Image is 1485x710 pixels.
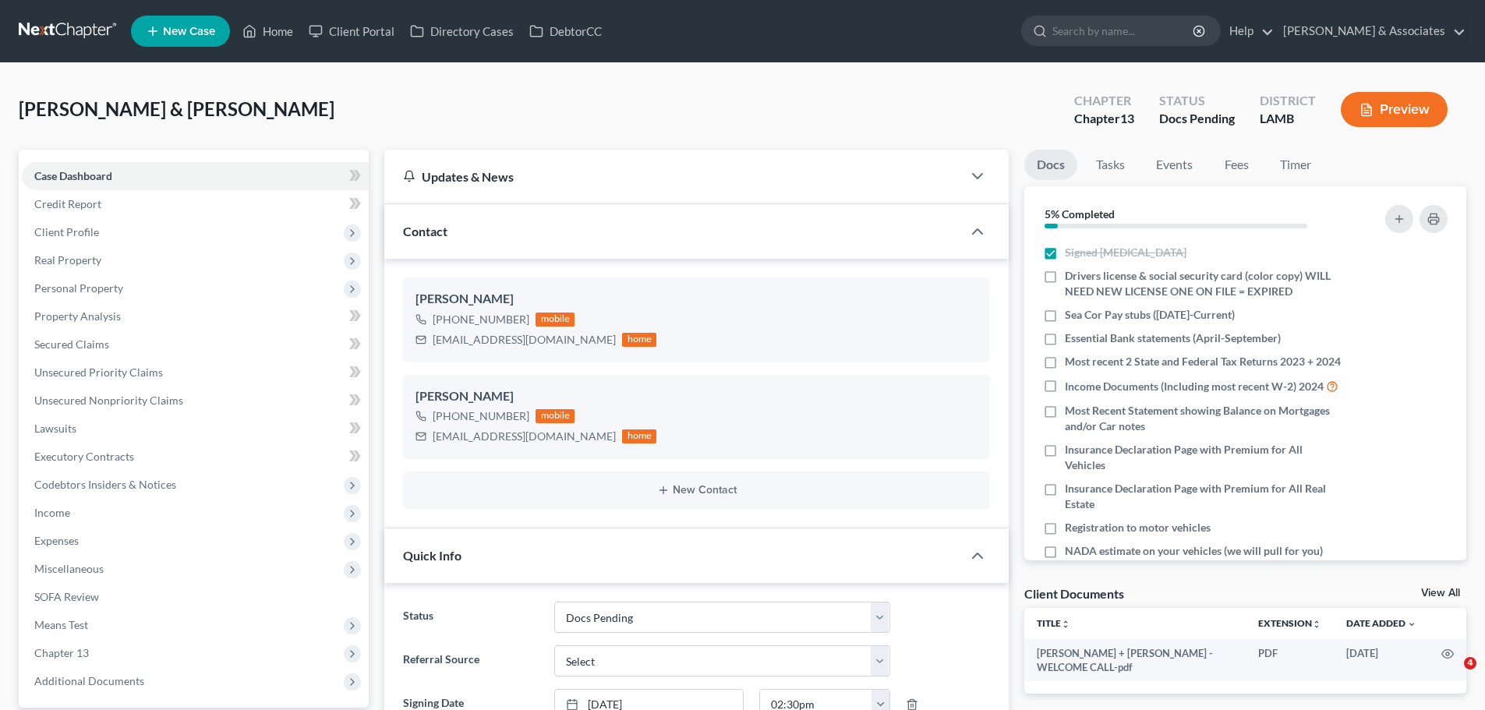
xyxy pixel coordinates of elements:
[1407,620,1416,629] i: expand_more
[433,429,616,444] div: [EMAIL_ADDRESS][DOMAIN_NAME]
[34,169,112,182] span: Case Dashboard
[34,366,163,379] span: Unsecured Priority Claims
[1065,442,1342,473] span: Insurance Declaration Page with Premium for All Vehicles
[34,562,104,575] span: Miscellaneous
[1084,150,1137,180] a: Tasks
[22,387,369,415] a: Unsecured Nonpriority Claims
[1211,150,1261,180] a: Fees
[22,162,369,190] a: Case Dashboard
[1065,379,1324,394] span: Income Documents (Including most recent W-2) 2024
[1045,207,1115,221] strong: 5% Completed
[415,290,978,309] div: [PERSON_NAME]
[22,330,369,359] a: Secured Claims
[1144,150,1205,180] a: Events
[1159,92,1235,110] div: Status
[22,359,369,387] a: Unsecured Priority Claims
[1065,481,1342,512] span: Insurance Declaration Page with Premium for All Real Estate
[34,225,99,238] span: Client Profile
[1334,639,1429,682] td: [DATE]
[22,415,369,443] a: Lawsuits
[1074,92,1134,110] div: Chapter
[1260,110,1316,128] div: LAMB
[433,332,616,348] div: [EMAIL_ADDRESS][DOMAIN_NAME]
[22,443,369,471] a: Executory Contracts
[1258,617,1321,629] a: Extensionunfold_more
[415,387,978,406] div: [PERSON_NAME]
[403,224,447,238] span: Contact
[34,253,101,267] span: Real Property
[622,429,656,443] div: home
[1065,543,1342,590] span: NADA estimate on your vehicles (we will pull for you) 2022 GMC Terrain SLT 119k miles + 2020 GMC ...
[622,333,656,347] div: home
[1120,111,1134,125] span: 13
[536,313,575,327] div: mobile
[1159,110,1235,128] div: Docs Pending
[1024,639,1246,682] td: [PERSON_NAME] + [PERSON_NAME] - WELCOME CALL-pdf
[34,422,76,435] span: Lawsuits
[1312,620,1321,629] i: unfold_more
[1341,92,1448,127] button: Preview
[235,17,301,45] a: Home
[1246,639,1334,682] td: PDF
[1065,307,1235,323] span: Sea Cor Pay stubs ([DATE]-Current)
[1024,585,1124,602] div: Client Documents
[1065,330,1281,346] span: Essential Bank statements (April-September)
[34,618,88,631] span: Means Test
[1024,150,1077,180] a: Docs
[1065,520,1211,535] span: Registration to motor vehicles
[403,168,943,185] div: Updates & News
[415,484,978,496] button: New Contact
[34,281,123,295] span: Personal Property
[1065,354,1341,369] span: Most recent 2 State and Federal Tax Returns 2023 + 2024
[22,190,369,218] a: Credit Report
[1061,620,1070,629] i: unfold_more
[34,309,121,323] span: Property Analysis
[19,97,334,120] span: [PERSON_NAME] & [PERSON_NAME]
[1346,617,1416,629] a: Date Added expand_more
[1421,588,1460,599] a: View All
[34,534,79,547] span: Expenses
[433,312,529,327] div: [PHONE_NUMBER]
[522,17,610,45] a: DebtorCC
[34,506,70,519] span: Income
[34,590,99,603] span: SOFA Review
[1222,17,1274,45] a: Help
[1052,16,1195,45] input: Search by name...
[163,26,215,37] span: New Case
[1275,17,1466,45] a: [PERSON_NAME] & Associates
[34,394,183,407] span: Unsecured Nonpriority Claims
[1260,92,1316,110] div: District
[402,17,522,45] a: Directory Cases
[433,408,529,424] div: [PHONE_NUMBER]
[536,409,575,423] div: mobile
[1065,268,1342,299] span: Drivers license & social security card (color copy) WILL NEED NEW LICENSE ONE ON FILE = EXPIRED
[395,602,546,633] label: Status
[22,302,369,330] a: Property Analysis
[22,583,369,611] a: SOFA Review
[34,450,134,463] span: Executory Contracts
[1074,110,1134,128] div: Chapter
[1065,403,1342,434] span: Most Recent Statement showing Balance on Mortgages and/or Car notes
[34,478,176,491] span: Codebtors Insiders & Notices
[1065,245,1186,260] span: Signed [MEDICAL_DATA]
[395,645,546,676] label: Referral Source
[1037,617,1070,629] a: Titleunfold_more
[34,646,89,659] span: Chapter 13
[301,17,402,45] a: Client Portal
[1464,657,1476,669] span: 4
[34,197,101,210] span: Credit Report
[34,674,144,687] span: Additional Documents
[1268,150,1324,180] a: Timer
[1432,657,1469,694] iframe: Intercom live chat
[403,548,461,563] span: Quick Info
[34,337,109,351] span: Secured Claims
